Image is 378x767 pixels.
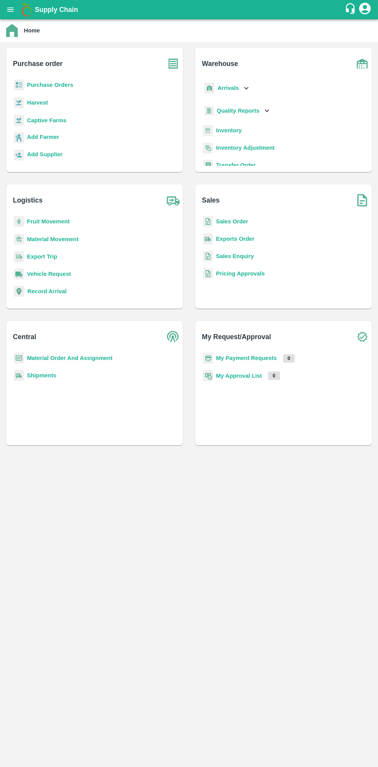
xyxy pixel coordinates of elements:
a: Inventory [216,127,242,133]
a: Harvest [27,100,48,106]
b: Add Farmer [27,134,59,140]
img: whInventory [203,125,213,136]
img: reciept [14,79,24,91]
a: Add Supplier [27,150,62,160]
img: shipments [14,370,24,381]
a: Add Farmer [27,133,59,143]
a: Supply Chain [35,4,344,15]
img: payment [203,353,213,364]
img: centralMaterial [14,353,24,364]
img: inventory [203,142,213,154]
b: Arrivals [218,85,239,91]
a: Vehicle Request [27,271,71,277]
b: Warehouse [202,58,238,69]
a: Record Arrival [27,288,67,294]
a: Pricing Approvals [216,270,265,277]
img: harvest [14,97,24,108]
img: home [6,24,18,37]
p: 0 [268,372,280,380]
img: sales [203,268,213,279]
img: shipments [203,233,213,245]
b: Supply Chain [35,6,78,14]
b: Sales [202,195,220,206]
img: fruit [14,216,24,227]
img: purchase [164,54,183,73]
img: truck [164,191,183,210]
p: 0 [283,354,295,363]
a: Exports Order [216,236,255,242]
a: Shipments [27,372,56,378]
img: material [14,233,24,245]
a: Material Order And Assignment [27,355,113,361]
a: My Payment Requests [216,355,277,361]
div: Quality Reports [203,103,271,119]
b: Purchase order [13,58,62,69]
div: account of current user [358,2,372,18]
a: Purchase Orders [27,82,73,88]
b: Add Supplier [27,151,62,157]
img: supplier [14,150,24,161]
img: central [164,327,183,346]
a: Export Trip [27,253,57,260]
a: Transfer Order [216,162,256,168]
a: Sales Enquiry [216,253,254,259]
img: whTransfer [203,160,213,171]
img: approval [203,370,213,382]
img: recordArrival [14,286,24,297]
b: Home [24,27,40,34]
a: Sales Order [216,218,248,225]
a: My Approval List [216,373,262,379]
b: My Request/Approval [202,331,271,342]
b: Quality Reports [217,108,260,114]
img: soSales [353,191,372,210]
img: whArrival [204,83,214,94]
img: logo [19,2,35,17]
img: check [353,327,372,346]
img: vehicle [14,269,24,280]
img: farmer [14,132,24,144]
a: Captive Farms [27,117,66,123]
img: qualityReport [204,106,214,116]
button: open drawer [2,1,19,19]
img: delivery [14,251,24,262]
b: Logistics [13,195,43,206]
b: Central [13,331,36,342]
a: Fruit Movement [27,218,70,225]
div: customer-support [344,3,358,17]
a: Inventory Adjustment [216,145,275,151]
img: harvest [14,115,24,126]
div: Arrivals [203,79,251,97]
img: sales [203,251,213,262]
a: Material Movement [27,236,79,242]
img: sales [203,216,213,227]
img: warehouse [353,54,372,73]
